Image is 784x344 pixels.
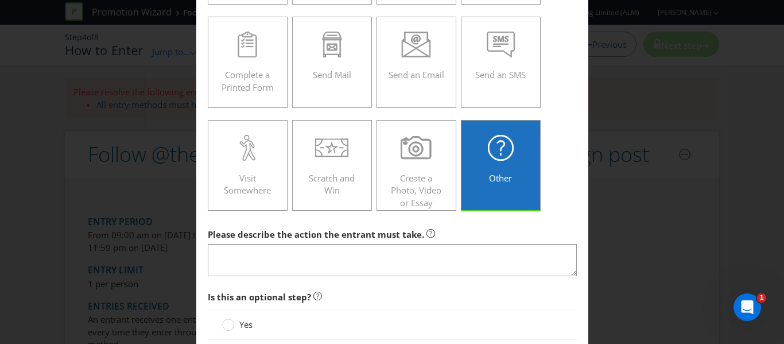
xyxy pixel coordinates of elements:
span: Send an SMS [475,69,526,80]
span: Is this an optional step? [208,291,311,303]
span: Other [489,172,512,184]
span: Send Mail [313,69,351,80]
span: Please describe the action the entrant must take. [208,229,424,240]
span: Yes [239,319,253,330]
span: Send an Email [389,69,444,80]
span: Create a Photo, Video or Essay [391,172,441,208]
span: Scratch and Win [309,172,355,196]
span: Complete a Printed Form [222,69,274,92]
span: 1 [757,293,766,303]
span: Visit Somewhere [224,172,271,196]
iframe: Intercom live chat [733,293,761,321]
